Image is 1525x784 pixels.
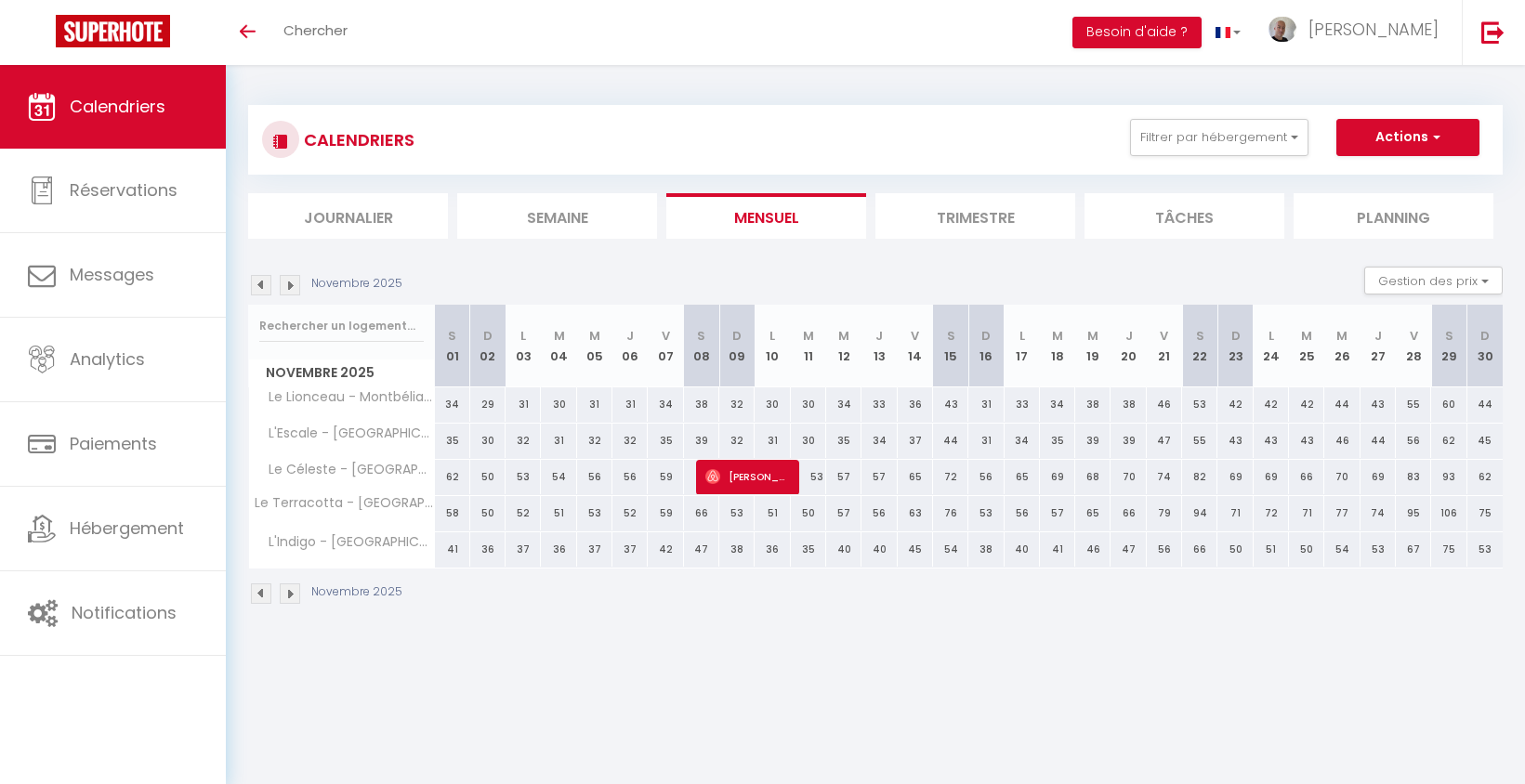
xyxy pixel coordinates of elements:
th: 19 [1075,305,1111,387]
div: 57 [1040,496,1075,530]
abbr: J [626,327,634,345]
div: 39 [684,424,719,458]
div: 43 [1289,424,1324,458]
div: 94 [1182,496,1217,530]
img: logout [1481,20,1505,44]
abbr: J [1125,327,1133,345]
div: 33 [861,387,897,422]
div: 54 [1324,532,1360,567]
img: ... [1269,17,1296,42]
div: 67 [1396,532,1431,567]
div: 52 [506,496,541,530]
div: 42 [1289,387,1324,422]
th: 01 [435,305,470,387]
span: [PERSON_NAME] [705,459,788,494]
div: 31 [612,387,648,422]
div: 52 [612,496,648,530]
div: 55 [1182,424,1217,458]
div: 44 [933,424,968,458]
div: 30 [791,387,826,422]
div: 62 [1467,460,1503,494]
p: Novembre 2025 [311,583,402,601]
div: 69 [1361,460,1396,494]
div: 32 [577,424,612,458]
div: 74 [1147,460,1182,494]
abbr: V [662,327,670,345]
div: 66 [1182,532,1217,567]
abbr: V [911,327,919,345]
span: L'Indigo - [GEOGRAPHIC_DATA] [252,532,438,553]
div: 53 [577,496,612,530]
div: 34 [861,424,897,458]
div: 36 [541,532,576,567]
li: Mensuel [666,193,866,239]
div: 31 [968,424,1004,458]
th: 30 [1467,305,1503,387]
div: 63 [898,496,933,530]
th: 03 [506,305,541,387]
div: 47 [1111,532,1146,567]
div: 30 [541,387,576,422]
abbr: D [981,327,991,345]
div: 69 [1254,460,1289,494]
div: 57 [826,496,861,530]
div: 53 [719,496,755,530]
div: 37 [612,532,648,567]
div: 62 [435,460,470,494]
th: 24 [1254,305,1289,387]
button: Besoin d'aide ? [1072,17,1202,48]
span: L'Escale - [GEOGRAPHIC_DATA] [252,424,438,444]
div: 32 [612,424,648,458]
img: Super Booking [56,15,170,47]
div: 95 [1396,496,1431,530]
th: 14 [898,305,933,387]
div: 31 [541,424,576,458]
div: 56 [577,460,612,494]
div: 65 [1075,496,1111,530]
abbr: D [1231,327,1241,345]
div: 54 [933,532,968,567]
div: 70 [1324,460,1360,494]
div: 66 [1111,496,1146,530]
div: 56 [612,460,648,494]
div: 36 [470,532,506,567]
div: 56 [1005,496,1040,530]
div: 36 [898,387,933,422]
th: 22 [1182,305,1217,387]
abbr: S [697,327,705,345]
div: 56 [861,496,897,530]
div: 56 [1147,532,1182,567]
abbr: V [1410,327,1418,345]
li: Planning [1294,193,1493,239]
li: Trimestre [875,193,1075,239]
th: 15 [933,305,968,387]
div: 44 [1324,387,1360,422]
div: 32 [719,424,755,458]
div: 58 [435,496,470,530]
div: 37 [577,532,612,567]
div: 71 [1289,496,1324,530]
div: 29 [470,387,506,422]
div: 72 [1254,496,1289,530]
div: 50 [791,496,826,530]
span: Messages [70,263,154,286]
div: 38 [1111,387,1146,422]
div: 47 [684,532,719,567]
div: 30 [755,387,790,422]
div: 43 [1217,424,1253,458]
div: 44 [1467,387,1503,422]
div: 35 [1040,424,1075,458]
div: 76 [933,496,968,530]
div: 69 [1217,460,1253,494]
div: 72 [933,460,968,494]
th: 18 [1040,305,1075,387]
div: 31 [968,387,1004,422]
th: 23 [1217,305,1253,387]
abbr: S [448,327,456,345]
div: 59 [648,496,683,530]
th: 17 [1005,305,1040,387]
div: 45 [1467,424,1503,458]
span: Notifications [72,601,177,624]
div: 32 [719,387,755,422]
div: 31 [755,424,790,458]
